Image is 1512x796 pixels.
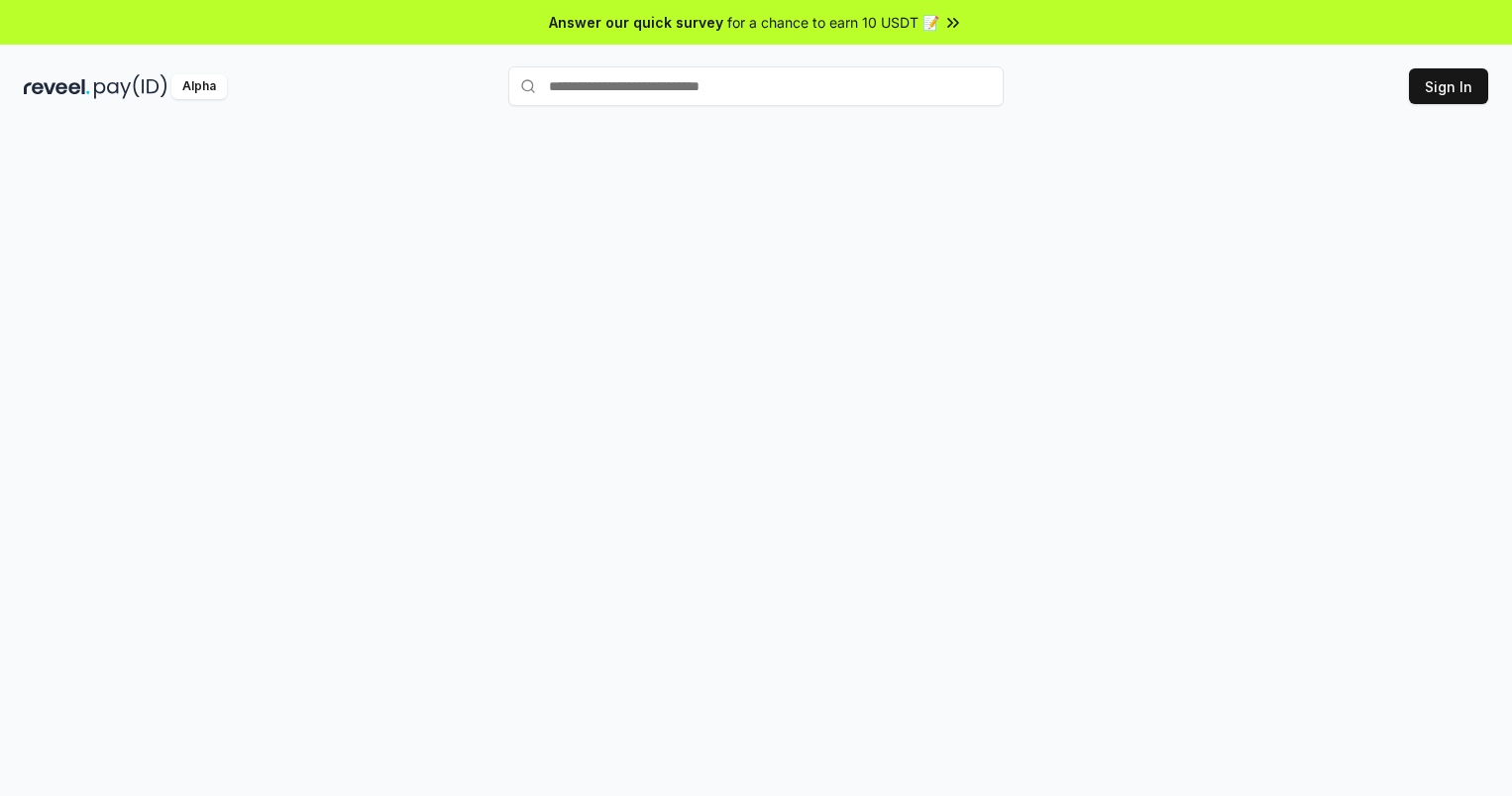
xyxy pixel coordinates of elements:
div: Alpha [171,74,227,99]
img: reveel_dark [24,74,90,99]
span: Answer our quick survey [549,12,723,33]
button: Sign In [1409,68,1488,104]
img: pay_id [94,74,167,99]
span: for a chance to earn 10 USDT 📝 [727,12,939,33]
